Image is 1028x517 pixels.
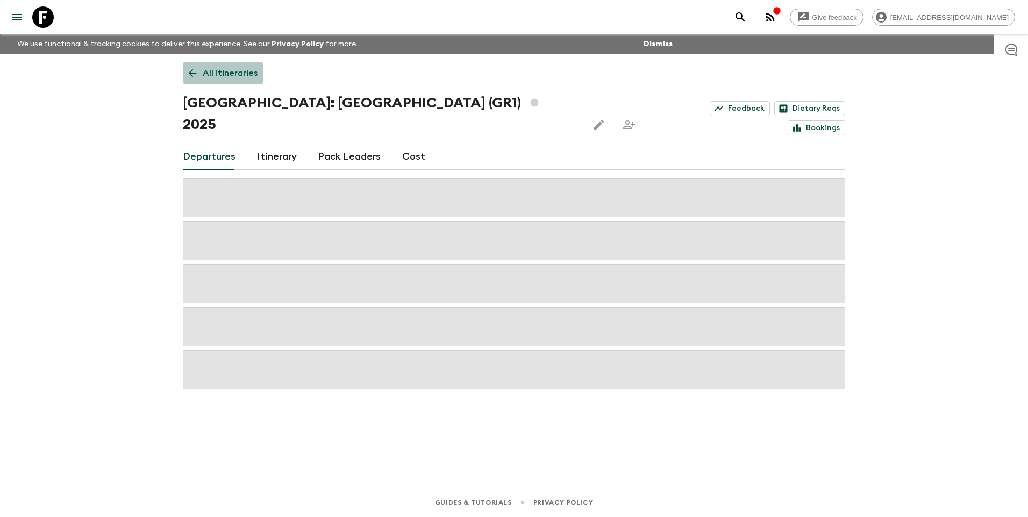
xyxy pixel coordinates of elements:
[788,120,845,135] a: Bookings
[641,37,675,52] button: Dismiss
[710,101,770,116] a: Feedback
[884,13,1015,21] span: [EMAIL_ADDRESS][DOMAIN_NAME]
[183,144,235,170] a: Departures
[272,40,324,48] a: Privacy Policy
[402,144,425,170] a: Cost
[806,13,863,21] span: Give feedback
[6,6,28,28] button: menu
[435,497,512,508] a: Guides & Tutorials
[790,9,863,26] a: Give feedback
[257,144,297,170] a: Itinerary
[618,114,640,135] span: Share this itinerary
[183,62,263,84] a: All itineraries
[730,6,751,28] button: search adventures
[13,34,362,54] p: We use functional & tracking cookies to deliver this experience. See our for more.
[203,67,258,80] p: All itineraries
[533,497,593,508] a: Privacy Policy
[318,144,381,170] a: Pack Leaders
[774,101,845,116] a: Dietary Reqs
[183,92,580,135] h1: [GEOGRAPHIC_DATA]: [GEOGRAPHIC_DATA] (GR1) 2025
[588,114,610,135] button: Edit this itinerary
[872,9,1015,26] div: [EMAIL_ADDRESS][DOMAIN_NAME]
